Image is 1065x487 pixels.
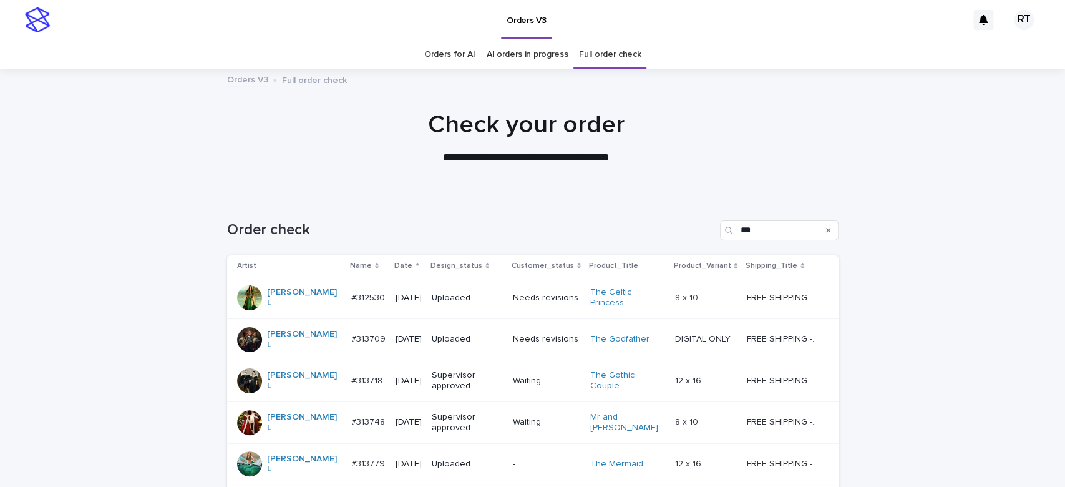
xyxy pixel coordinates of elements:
p: 12 x 16 [674,373,703,386]
img: stacker-logo-s-only.png [25,7,50,32]
p: [DATE] [396,293,422,303]
p: FREE SHIPPING - preview in 1-2 business days, after your approval delivery will take 5-10 b.d. [747,373,821,386]
a: The Mermaid [590,459,643,470]
p: Uploaded [432,293,503,303]
a: [PERSON_NAME] L [267,287,342,308]
p: Name [350,259,372,273]
a: [PERSON_NAME] L [267,370,342,391]
h1: Order check [227,221,715,239]
p: FREE SHIPPING - preview in 1-2 business days, after your approval delivery will take 5-10 b.d. [747,332,821,345]
p: Design_status [430,259,482,273]
a: The Celtic Princess [590,287,664,308]
p: Uploaded [432,334,503,345]
p: Date [394,259,412,273]
a: Orders for AI [424,40,475,69]
p: - [513,459,580,470]
p: FREE SHIPPING - preview in 1-2 business days, after your approval delivery will take 5-10 b.d. [747,456,821,470]
input: Search [720,220,839,240]
p: [DATE] [396,459,422,470]
p: #312530 [351,290,387,303]
p: 8 x 10 [674,290,700,303]
a: The Godfather [590,334,649,345]
p: Needs revisions [513,334,580,345]
p: Waiting [513,376,580,386]
p: 12 x 16 [674,456,703,470]
p: Supervisor approved [432,370,503,391]
a: The Gothic Couple [590,370,664,391]
p: Customer_status [512,259,574,273]
a: [PERSON_NAME] L [267,329,342,350]
a: Full order check [579,40,641,69]
p: #313748 [351,415,387,428]
p: #313709 [351,332,388,345]
p: Needs revisions [513,293,580,303]
tr: [PERSON_NAME] L #313709#313709 [DATE]UploadedNeeds revisionsThe Godfather DIGITAL ONLYDIGITAL ONL... [227,318,839,360]
p: Waiting [513,417,580,428]
p: FREE SHIPPING - preview in 1-2 business days, after your approval delivery will take 5-10 b.d. [747,290,821,303]
a: AI orders in progress [487,40,568,69]
p: Full order check [282,72,347,86]
p: Shipping_Title [746,259,797,273]
tr: [PERSON_NAME] L #313779#313779 [DATE]Uploaded-The Mermaid 12 x 1612 x 16 FREE SHIPPING - preview ... [227,443,839,485]
tr: [PERSON_NAME] L #313748#313748 [DATE]Supervisor approvedWaitingMr and [PERSON_NAME] 8 x 108 x 10 ... [227,401,839,443]
p: [DATE] [396,417,422,428]
a: Orders V3 [227,72,268,86]
p: DIGITAL ONLY [674,332,732,345]
p: 8 x 10 [674,415,700,428]
tr: [PERSON_NAME] L #312530#312530 [DATE]UploadedNeeds revisionsThe Celtic Princess 8 x 108 x 10 FREE... [227,277,839,319]
p: #313779 [351,456,387,470]
div: RT [1014,10,1034,30]
a: [PERSON_NAME] L [267,454,342,475]
tr: [PERSON_NAME] L #313718#313718 [DATE]Supervisor approvedWaitingThe Gothic Couple 12 x 1612 x 16 F... [227,360,839,402]
a: [PERSON_NAME] L [267,412,342,433]
p: FREE SHIPPING - preview in 1-2 business days, after your approval delivery will take 5-10 b.d. [747,415,821,428]
p: Supervisor approved [432,412,503,433]
p: Product_Title [588,259,638,273]
p: [DATE] [396,376,422,386]
a: Mr and [PERSON_NAME] [590,412,664,433]
p: Product_Variant [673,259,731,273]
p: #313718 [351,373,385,386]
p: Uploaded [432,459,503,470]
h1: Check your order [220,110,832,140]
p: [DATE] [396,334,422,345]
p: Artist [237,259,256,273]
